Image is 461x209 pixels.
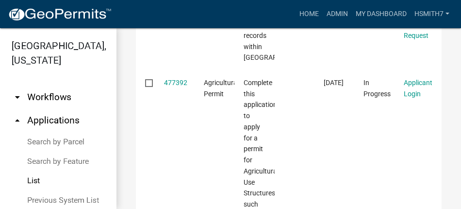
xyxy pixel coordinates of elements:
[411,5,453,23] a: hsmith7
[296,5,323,23] a: Home
[324,79,344,87] span: 09/11/2025
[12,91,23,103] i: arrow_drop_down
[164,79,187,87] a: 477392
[404,79,432,98] a: Applicant Login
[204,79,239,98] span: Agricultural Permit
[352,5,411,23] a: My Dashboard
[323,5,352,23] a: Admin
[363,79,391,98] span: In Progress
[12,115,23,126] i: arrow_drop_up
